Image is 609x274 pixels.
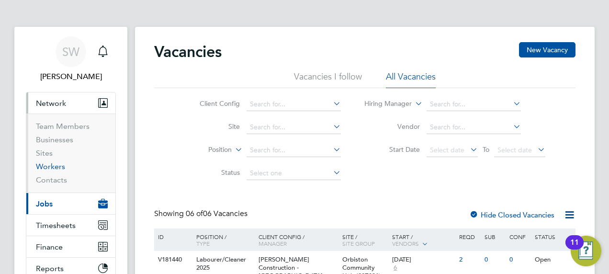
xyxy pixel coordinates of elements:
[507,251,532,269] div: 0
[480,143,492,156] span: To
[427,121,521,134] input: Search for...
[392,256,454,264] div: [DATE]
[532,251,574,269] div: Open
[154,42,222,61] h2: Vacancies
[342,240,375,247] span: Site Group
[186,209,248,218] span: 06 Vacancies
[519,42,575,57] button: New Vacancy
[26,193,115,214] button: Jobs
[26,114,115,193] div: Network
[392,240,419,247] span: Vendors
[36,242,63,251] span: Finance
[36,199,53,208] span: Jobs
[36,162,65,171] a: Workers
[62,46,79,58] span: SW
[532,228,574,245] div: Status
[256,228,340,251] div: Client Config /
[386,71,436,88] li: All Vacancies
[457,228,482,245] div: Reqd
[365,122,420,131] label: Vendor
[156,251,189,269] div: V181440
[482,251,507,269] div: 0
[507,228,532,245] div: Conf
[427,98,521,111] input: Search for...
[26,215,115,236] button: Timesheets
[26,236,115,257] button: Finance
[36,99,66,108] span: Network
[294,71,362,88] li: Vacancies I follow
[185,122,240,131] label: Site
[26,92,115,114] button: Network
[469,210,554,219] label: Hide Closed Vacancies
[185,168,240,177] label: Status
[156,228,189,245] div: ID
[189,228,256,251] div: Position /
[196,255,246,272] span: Labourer/Cleaner 2025
[36,135,73,144] a: Businesses
[247,98,341,111] input: Search for...
[430,146,464,154] span: Select date
[457,251,482,269] div: 2
[177,145,232,155] label: Position
[340,228,390,251] div: Site /
[259,240,287,247] span: Manager
[36,148,53,158] a: Sites
[185,99,240,108] label: Client Config
[392,264,398,272] span: 6
[247,121,341,134] input: Search for...
[357,99,412,109] label: Hiring Manager
[26,71,116,82] span: Sheree Wilson
[390,228,457,252] div: Start /
[365,145,420,154] label: Start Date
[247,144,341,157] input: Search for...
[247,167,341,180] input: Select one
[482,228,507,245] div: Sub
[570,242,579,255] div: 11
[36,175,67,184] a: Contacts
[497,146,532,154] span: Select date
[571,236,601,266] button: Open Resource Center, 11 new notifications
[196,240,210,247] span: Type
[26,36,116,82] a: SW[PERSON_NAME]
[36,264,64,273] span: Reports
[154,209,249,219] div: Showing
[36,221,76,230] span: Timesheets
[36,122,90,131] a: Team Members
[186,209,203,218] span: 06 of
